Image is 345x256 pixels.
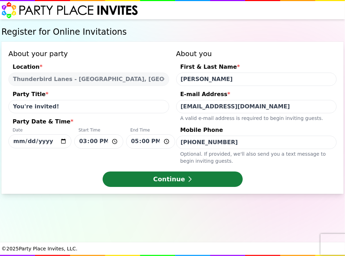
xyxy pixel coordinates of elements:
div: End Time [126,127,175,134]
h3: About your party [8,49,169,59]
div: A valid e-mail address is required to begin inviting guests. [176,113,337,122]
input: E-mail Address*A valid e-mail address is required to begin inviting guests. [176,100,337,113]
input: Party Date & Time*DateStart TimeEnd Time [126,134,175,149]
div: Location [8,63,169,73]
img: Party Place Invites [1,2,138,19]
div: Party Date & Time [8,117,169,127]
h1: Register for Online Invitations [1,26,344,38]
div: Party Title [8,90,169,100]
div: First & Last Name [176,63,337,73]
input: Mobile PhoneOptional. If provided, we'll also send you a text message to begin inviting guests. [176,136,337,149]
div: Optional. If provided, we ' ll also send you a text message to begin inviting guests. [176,149,337,164]
input: First & Last Name* [176,73,337,86]
button: Continue [103,171,243,187]
div: E-mail Address [176,90,337,100]
div: © 2025 Party Place Invites, LLC. [1,242,344,255]
input: Party Title* [8,100,169,113]
div: Date [8,127,71,134]
input: Party Date & Time*DateStart TimeEnd Time [74,134,123,149]
input: Party Date & Time*DateStart TimeEnd Time [8,134,71,148]
select: Location* [8,73,169,86]
h3: About you [176,49,337,59]
div: Start Time [74,127,123,134]
div: Mobile Phone [176,126,337,136]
